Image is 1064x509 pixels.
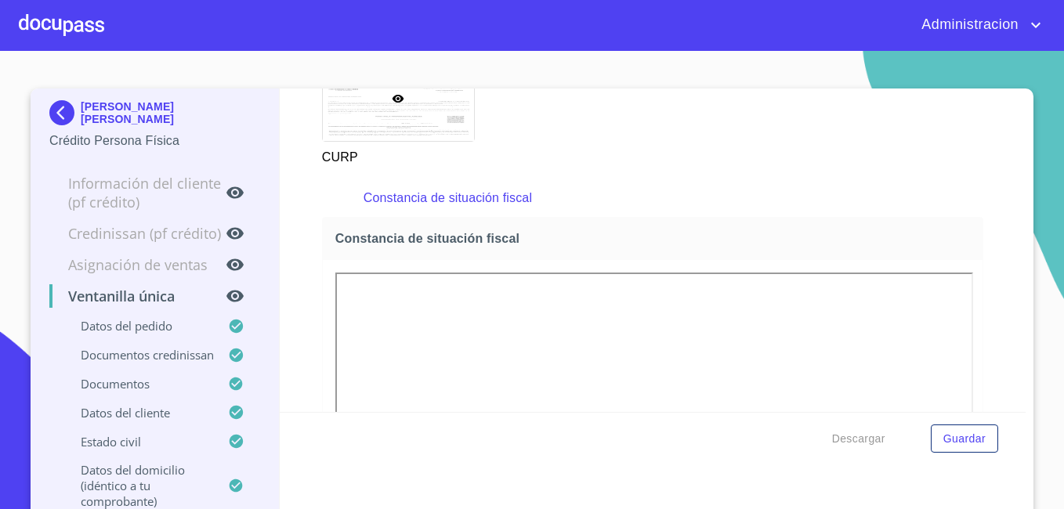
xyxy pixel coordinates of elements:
p: Datos del domicilio (idéntico a tu comprobante) [49,462,228,509]
span: Guardar [943,429,986,449]
button: Guardar [931,424,998,453]
div: [PERSON_NAME] [PERSON_NAME] [49,100,260,132]
span: Descargar [832,429,885,449]
p: CURP [322,142,473,167]
p: Información del cliente (PF crédito) [49,174,226,211]
p: Asignación de Ventas [49,255,226,274]
p: Documentos CrediNissan [49,347,228,363]
p: Constancia de situación fiscal [364,189,942,208]
p: Crédito Persona Física [49,132,260,150]
p: Ventanilla única [49,287,226,305]
button: Descargar [826,424,892,453]
img: Docupass spot blue [49,100,81,125]
p: Datos del cliente [49,405,228,421]
p: Estado civil [49,434,228,449]
p: Credinissan (PF crédito) [49,224,226,243]
span: Constancia de situación fiscal [335,230,976,247]
p: Datos del pedido [49,318,228,334]
p: Documentos [49,376,228,392]
span: Administracion [910,13,1026,38]
p: [PERSON_NAME] [PERSON_NAME] [81,100,260,125]
button: account of current user [910,13,1045,38]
